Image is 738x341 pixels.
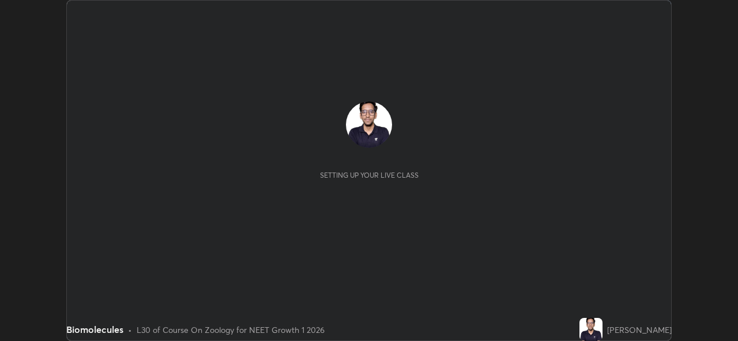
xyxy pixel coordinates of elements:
img: 0c3fe7296f8544f788c5585060e0c385.jpg [579,318,603,341]
div: Biomolecules [66,323,123,336]
div: Setting up your live class [320,171,419,179]
div: [PERSON_NAME] [607,324,672,336]
div: L30 of Course On Zoology for NEET Growth 1 2026 [137,324,325,336]
div: • [128,324,132,336]
img: 0c3fe7296f8544f788c5585060e0c385.jpg [346,102,392,148]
